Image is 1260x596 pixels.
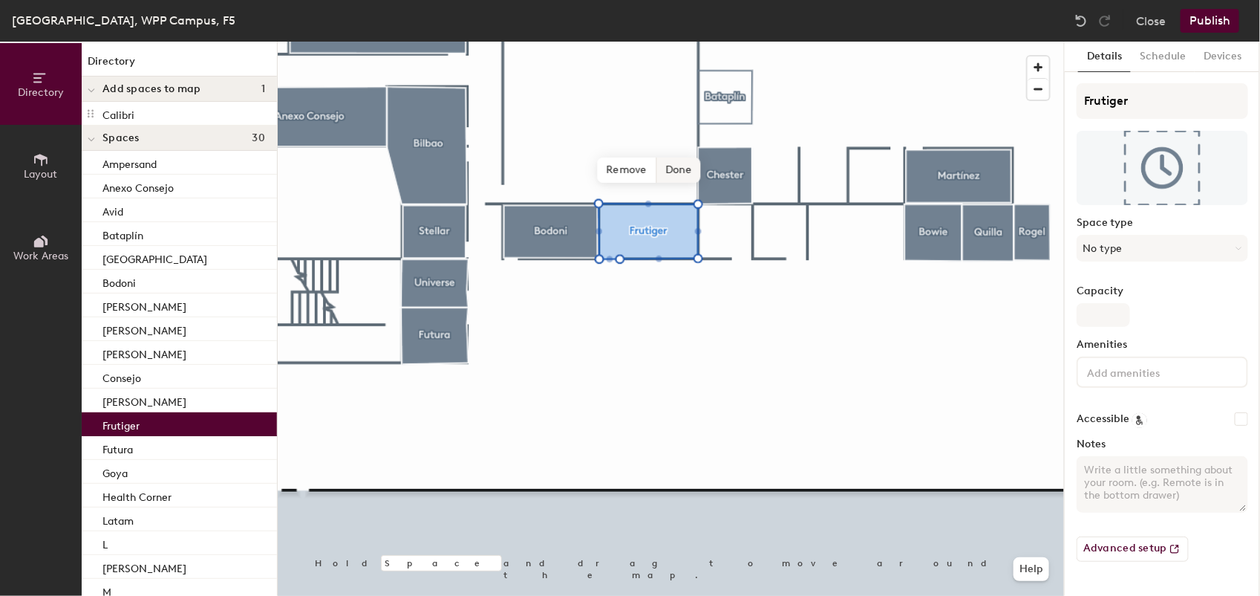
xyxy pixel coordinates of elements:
[102,297,186,314] p: [PERSON_NAME]
[1077,285,1248,297] label: Capacity
[1077,339,1248,351] label: Amenities
[102,463,128,480] p: Goya
[102,344,186,361] p: [PERSON_NAME]
[102,154,157,171] p: Ampersand
[1074,13,1088,28] img: Undo
[102,132,140,144] span: Spaces
[102,534,108,551] p: L
[25,168,58,181] span: Layout
[1077,413,1129,425] label: Accessible
[102,439,133,456] p: Futura
[1077,235,1248,262] button: No type
[1077,438,1248,450] label: Notes
[102,225,143,242] p: Bataplín
[102,320,186,337] p: [PERSON_NAME]
[102,487,172,504] p: Health Corner
[12,11,235,30] div: [GEOGRAPHIC_DATA], WPP Campus, F5
[1084,363,1218,380] input: Add amenities
[102,249,207,266] p: [GEOGRAPHIC_DATA]
[102,178,174,195] p: Anexo Consejo
[261,83,265,95] span: 1
[102,415,140,433] p: Frutiger
[102,368,141,385] p: Consejo
[102,201,123,218] p: Avid
[1195,42,1250,72] button: Devices
[1181,9,1239,33] button: Publish
[1077,131,1248,205] img: The space named Frutiger
[656,158,700,183] span: Done
[1131,42,1195,72] button: Schedule
[102,392,186,409] p: [PERSON_NAME]
[102,558,186,575] p: [PERSON_NAME]
[1078,42,1131,72] button: Details
[102,511,134,528] p: Latam
[1077,537,1189,562] button: Advanced setup
[102,273,136,290] p: Bodoni
[102,105,134,122] p: Calibri
[598,158,657,183] span: Remove
[1097,13,1112,28] img: Redo
[1136,9,1166,33] button: Close
[13,250,68,262] span: Work Areas
[102,83,201,95] span: Add spaces to map
[82,54,277,77] h1: Directory
[1077,217,1248,229] label: Space type
[1013,557,1049,581] button: Help
[18,86,64,99] span: Directory
[252,132,265,144] span: 30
